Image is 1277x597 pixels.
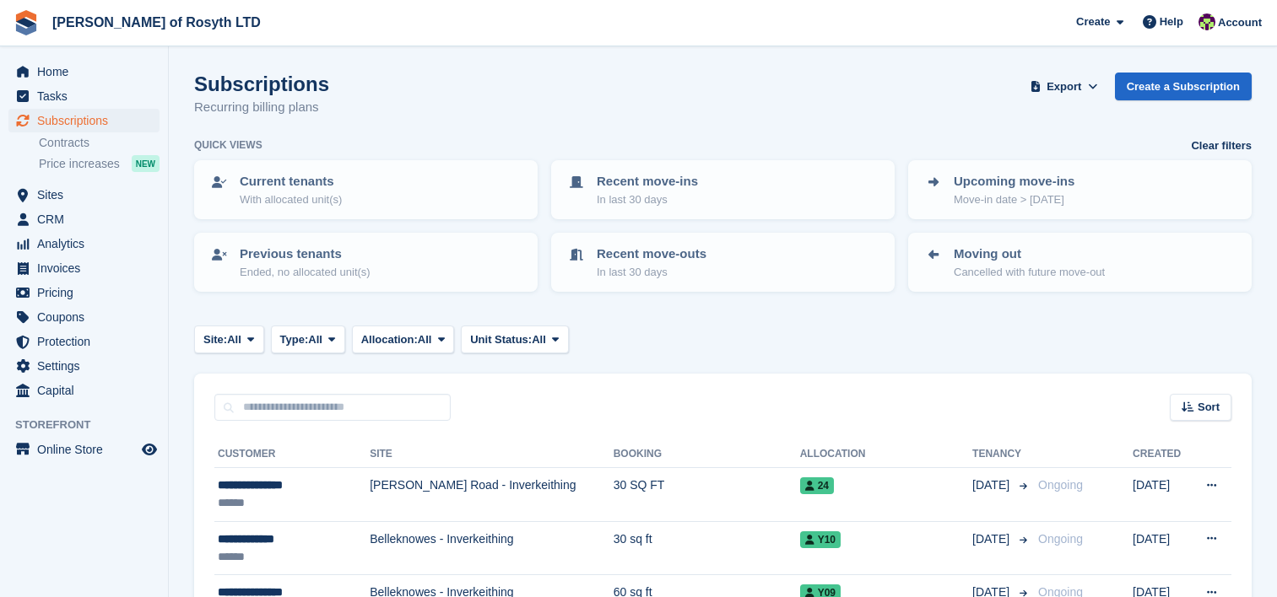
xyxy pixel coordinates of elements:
p: With allocated unit(s) [240,191,342,208]
a: menu [8,207,160,231]
a: Price increases NEW [39,154,160,173]
span: Coupons [37,305,138,329]
img: stora-icon-8386f47178a22dfd0bd8f6a31ec36ba5ce8667c1dd55bd0f319d3a0aa187defe.svg [14,10,39,35]
p: Moving out [954,245,1105,264]
span: [DATE] [972,476,1013,494]
a: menu [8,84,160,108]
a: Recent move-ins In last 30 days [553,162,893,218]
span: Protection [37,330,138,353]
span: Ongoing [1038,478,1083,492]
p: Previous tenants [240,245,371,264]
span: Account [1218,14,1262,31]
img: Nina Briggs [1199,13,1215,30]
span: Settings [37,354,138,378]
a: menu [8,330,160,353]
a: Upcoming move-ins Move-in date > [DATE] [910,162,1250,218]
span: 24 [800,477,834,494]
a: Current tenants With allocated unit(s) [196,162,536,218]
span: [DATE] [972,530,1013,548]
p: Recent move-outs [597,245,706,264]
span: Unit Status: [470,331,532,348]
th: Tenancy [972,441,1031,468]
a: Preview store [139,439,160,460]
span: Allocation: [361,331,418,348]
span: Y10 [800,531,841,548]
a: Recent move-outs In last 30 days [553,234,893,290]
span: All [418,331,432,348]
h1: Subscriptions [194,73,329,95]
span: Analytics [37,232,138,255]
a: menu [8,354,160,378]
a: menu [8,60,160,83]
span: Create [1076,13,1110,30]
a: Contracts [39,135,160,151]
button: Site: All [194,325,264,353]
span: All [308,331,322,348]
th: Created [1133,441,1189,468]
p: Upcoming move-ins [954,172,1074,191]
span: Ongoing [1038,532,1083,546]
a: menu [8,281,160,304]
p: In last 30 days [597,191,698,208]
th: Booking [614,441,800,468]
span: Home [37,60,138,83]
td: 30 sq ft [614,521,800,575]
span: All [227,331,241,348]
p: Ended, no allocated unit(s) [240,264,371,281]
a: Clear filters [1191,137,1252,154]
span: Export [1047,78,1081,95]
span: Price increases [39,156,120,172]
td: [DATE] [1133,468,1189,522]
td: [DATE] [1133,521,1189,575]
p: In last 30 days [597,264,706,281]
span: Tasks [37,84,138,108]
span: Storefront [15,417,168,433]
span: CRM [37,207,138,231]
p: Cancelled with future move-out [954,264,1105,281]
span: Invoices [37,256,138,280]
a: menu [8,256,160,280]
span: Sites [37,183,138,207]
span: All [532,331,546,348]
span: Sort [1198,399,1220,416]
span: Online Store [37,438,138,461]
td: 30 SQ FT [614,468,800,522]
span: Pricing [37,281,138,304]
a: Previous tenants Ended, no allocated unit(s) [196,234,536,290]
a: menu [8,183,160,207]
th: Allocation [800,441,972,468]
button: Export [1027,73,1101,100]
a: menu [8,438,160,461]
div: NEW [132,155,160,172]
span: Site: [203,331,227,348]
a: Moving out Cancelled with future move-out [910,234,1250,290]
th: Site [370,441,613,468]
button: Allocation: All [352,325,455,353]
span: Capital [37,379,138,402]
h6: Quick views [194,137,262,153]
span: Subscriptions [37,109,138,132]
a: menu [8,232,160,255]
a: Create a Subscription [1115,73,1252,100]
p: Recurring billing plans [194,98,329,117]
td: Belleknowes - Inverkeithing [370,521,613,575]
button: Unit Status: All [461,325,568,353]
button: Type: All [271,325,345,353]
span: Type: [280,331,309,348]
a: menu [8,305,160,329]
span: Help [1160,13,1183,30]
p: Recent move-ins [597,172,698,191]
a: menu [8,109,160,132]
p: Move-in date > [DATE] [954,191,1074,208]
th: Customer [214,441,370,468]
a: [PERSON_NAME] of Rosyth LTD [46,8,268,36]
td: [PERSON_NAME] Road - Inverkeithing [370,468,613,522]
p: Current tenants [240,172,342,191]
a: menu [8,379,160,402]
